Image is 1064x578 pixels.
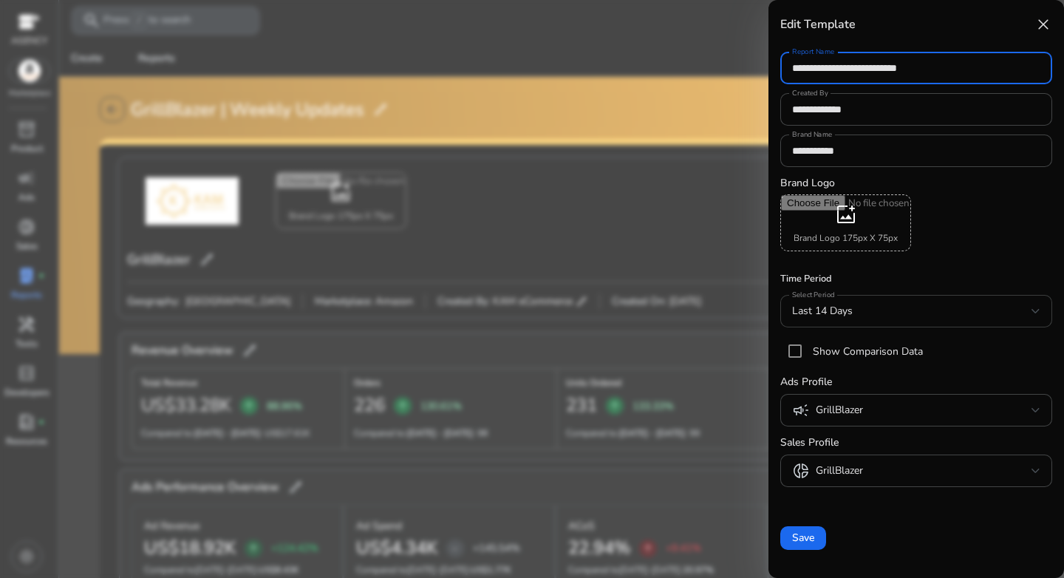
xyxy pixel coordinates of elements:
[780,272,1017,286] label: Time Period
[810,344,923,359] label: Show Comparison Data
[780,435,1052,450] h5: Sales Profile
[780,176,835,191] h5: Brand Logo
[792,304,853,318] span: Last 14 Days
[816,463,1031,479] span: GrillBlazer
[780,375,1052,390] h5: Ads Profile
[792,129,832,140] mat-label: Brand Name
[792,47,834,57] mat-label: Report Name
[780,526,826,550] button: Save
[792,88,828,98] mat-label: Created By
[816,402,1031,418] span: GrillBlazer
[792,401,810,419] span: campaign
[1034,16,1052,33] span: close
[792,462,810,480] span: donut_small
[780,18,856,32] h4: Edit Template
[792,530,814,545] span: Save
[792,290,834,301] mat-label: Select Period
